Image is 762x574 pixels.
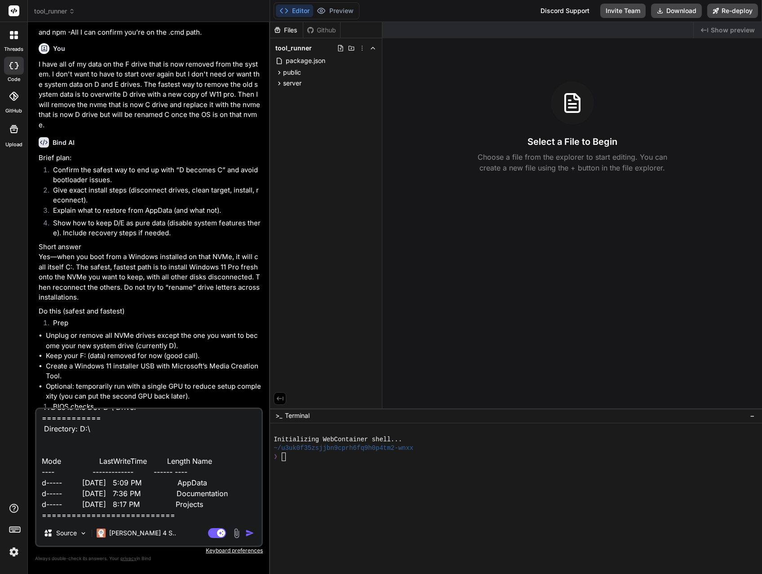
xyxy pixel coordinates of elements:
[36,409,261,520] textarea: I replaced Win 11 Pro with Win 11 Workstation, created a Dev disk that I kept on my external nvme...
[600,4,646,18] button: Invite Team
[270,26,303,35] div: Files
[53,44,65,53] h6: You
[8,76,20,83] label: code
[313,4,357,17] button: Preview
[46,165,261,185] li: Confirm the safest way to end up with “D becomes C” and avoid bootloader issues.
[472,152,673,173] p: Choose a file from the explorer to start editing. You can create a new file using the + button in...
[275,411,282,420] span: >_
[275,44,312,53] span: tool_runner
[274,444,413,453] span: ~/u3uk0f35zsjjbn9cprh6fq9h0p4tm2-wnxx
[303,26,340,35] div: Github
[56,529,77,538] p: Source
[39,242,261,303] p: Short answer Yes—when you boot from a Windows installed on that NVMe, it will call itself C:. The...
[6,544,22,560] img: settings
[120,556,137,561] span: privacy
[274,453,278,461] span: ❯
[651,4,702,18] button: Download
[109,529,176,538] p: [PERSON_NAME] 4 S..
[283,79,301,88] span: server
[39,153,261,163] p: Brief plan:
[276,4,313,17] button: Editor
[46,381,261,402] li: Optional: temporarily run with a single GPU to reduce setup complexity (you can put the second GP...
[46,331,261,351] li: Unplug or remove all NVMe drives except the one you want to become your new system drive (current...
[46,218,261,238] li: Show how to keep D/E as pure data (disable system features there). Include recovery steps if needed.
[707,4,758,18] button: Re-deploy
[527,135,617,148] h3: Select a File to Begin
[46,402,261,414] li: BIOS checks
[274,435,402,444] span: Initializing WebContainer shell...
[711,26,755,35] span: Show preview
[748,408,757,423] button: −
[535,4,595,18] div: Discord Support
[46,361,261,381] li: Create a Windows 11 installer USB with Microsoft’s Media Creation Tool.
[39,59,261,130] p: I have all of my data on the F drive that is now removed from the system. I don't want to have to...
[35,547,263,554] p: Keyboard preferences
[34,7,75,16] span: tool_runner
[53,138,75,147] h6: Bind AI
[5,107,22,115] label: GitHub
[4,45,23,53] label: threads
[46,206,261,218] li: Explain what to restore from AppData (and what not).
[283,68,301,77] span: public
[39,306,261,317] p: Do this (safest and fastest)
[231,528,242,538] img: attachment
[245,529,254,538] img: icon
[46,351,261,361] li: Keep your F: (data) removed for now (good call).
[35,554,263,563] p: Always double-check its answers. Your in Bind
[750,411,755,420] span: −
[5,141,22,148] label: Upload
[285,55,326,66] span: package.json
[46,318,261,331] li: Prep
[285,411,310,420] span: Terminal
[80,529,87,537] img: Pick Models
[46,185,261,206] li: Give exact install steps (disconnect drives, clean target, install, reconnect).
[97,529,106,538] img: Claude 4 Sonnet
